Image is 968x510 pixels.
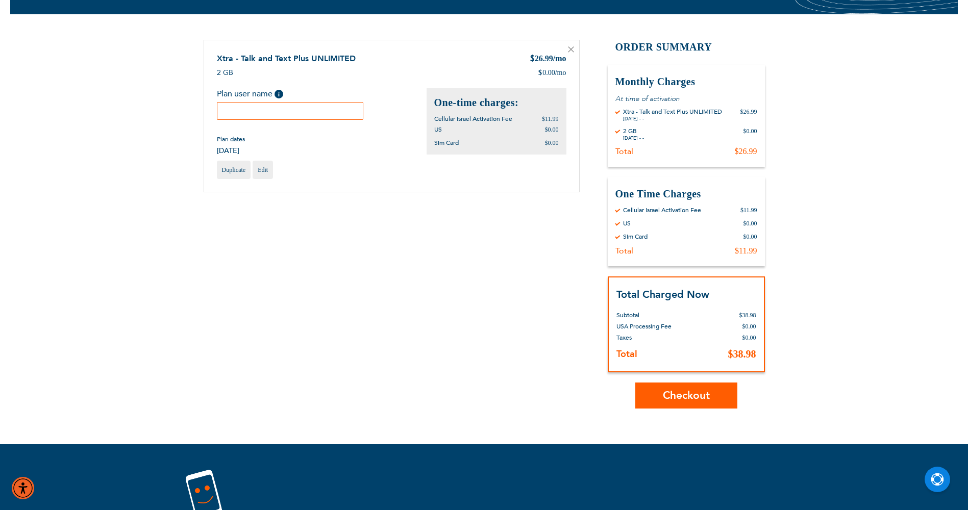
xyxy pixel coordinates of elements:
[217,68,233,78] span: 2 GB
[635,382,737,409] button: Checkout
[739,312,756,319] span: $38.98
[615,146,633,157] div: Total
[615,94,757,104] p: At time of activation
[530,53,566,65] div: 26.99
[217,146,245,156] span: [DATE]
[743,127,757,141] div: $0.00
[434,139,459,147] span: Sim Card
[743,219,757,227] div: $0.00
[663,388,710,403] span: Checkout
[623,116,722,122] div: [DATE] - -
[434,125,442,134] span: US
[538,68,566,78] div: 0.00
[743,233,757,241] div: $0.00
[615,246,633,256] div: Total
[545,126,559,133] span: $0.00
[742,323,756,330] span: $0.00
[728,348,756,360] span: $38.98
[615,75,757,89] h3: Monthly Charges
[742,334,756,341] span: $0.00
[623,108,722,116] div: Xtra - Talk and Text Plus UNLIMITED
[434,96,559,110] h2: One-time charges:
[623,135,644,141] div: [DATE] - -
[735,146,757,157] div: $26.99
[623,127,644,135] div: 2 GB
[545,139,559,146] span: $0.00
[740,108,757,122] div: $26.99
[623,219,631,227] div: US
[275,90,283,98] span: Help
[553,54,566,63] span: /mo
[735,246,757,256] div: $11.99
[615,187,757,201] h3: One Time Charges
[623,233,648,241] div: Sim Card
[616,288,709,301] strong: Total Charged Now
[434,115,512,123] span: Cellular Israel Activation Fee
[555,68,566,78] span: /mo
[217,88,272,99] span: Plan user name
[542,115,559,122] span: $11.99
[222,166,246,173] span: Duplicate
[608,40,765,55] h2: Order Summary
[616,332,709,343] th: Taxes
[616,302,709,321] th: Subtotal
[623,206,701,214] div: Cellular Israel Activation Fee
[616,348,637,361] strong: Total
[616,322,672,330] span: USA Processing Fee
[258,166,268,173] span: Edit
[740,206,757,214] div: $11.99
[12,477,34,499] div: Accessibility Menu
[217,53,356,64] a: Xtra - Talk and Text Plus UNLIMITED
[217,135,245,143] span: Plan dates
[530,54,535,65] span: $
[217,161,251,179] a: Duplicate
[253,161,273,179] a: Edit
[538,68,542,78] span: $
